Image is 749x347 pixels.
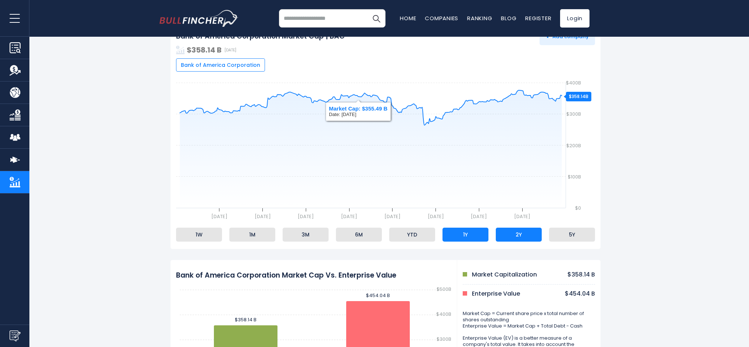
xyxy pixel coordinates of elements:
text: $400B [566,79,581,86]
text: [DATE] [514,213,530,220]
h2: Bank of America Corporation Market Cap Vs. Enterprise Value [176,271,396,280]
li: 1Y [442,228,488,242]
text: [DATE] [471,213,487,220]
text: [DATE] [255,213,271,220]
text: $400B [436,311,451,318]
h2: Bank of America Corporation Market Cap | BAC [176,32,345,41]
a: Ranking [467,14,492,22]
text: [DATE] [384,213,401,220]
text: $0 [575,205,581,212]
img: addasd [176,46,185,54]
li: 2Y [496,228,542,242]
text: [DATE] [428,213,444,220]
strong: $358.14 B [187,45,222,55]
div: $358.14B [566,92,591,101]
text: $454.04 B [366,292,390,299]
p: Market Capitalization [472,271,537,279]
text: [DATE] [341,213,357,220]
span: [DATE] [225,48,236,53]
p: Enterprise Value [472,290,520,298]
a: Blog [501,14,516,22]
a: Home [400,14,416,22]
p: $358.14 B [567,271,595,279]
img: bullfincher logo [160,10,239,27]
span: Bank of America Corporation [181,62,260,68]
li: 1M [229,228,275,242]
text: $200B [566,142,581,149]
a: Companies [425,14,458,22]
a: Register [525,14,551,22]
text: $300B [437,336,451,343]
p: Market Cap = Current share price x total number of shares outstanding Enterprise Value = Market C... [463,311,595,329]
a: Go to homepage [160,10,239,27]
text: [DATE] [211,213,227,220]
text: $358.14 B [235,316,257,323]
li: YTD [389,228,435,242]
li: 1W [176,228,222,242]
text: $100B [568,173,581,180]
li: 5Y [549,228,595,242]
li: 3M [283,228,329,242]
span: Add company [546,33,589,40]
a: Login [560,9,589,28]
text: $500B [437,286,451,293]
button: Search [367,9,386,28]
text: $300B [566,111,581,118]
li: 6M [336,228,382,242]
p: $454.04 B [565,290,595,298]
text: [DATE] [298,213,314,220]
